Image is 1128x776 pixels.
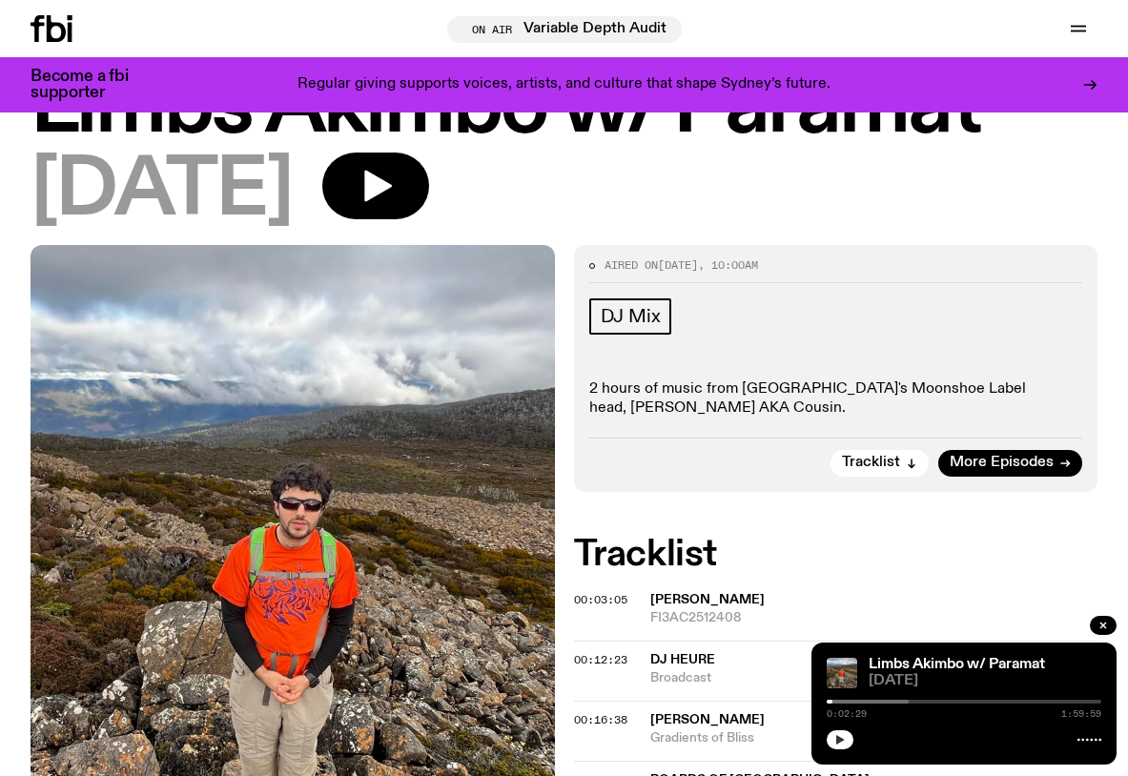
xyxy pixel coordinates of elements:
[698,257,758,273] span: , 10:00am
[650,669,932,687] span: Broadcast
[842,456,900,470] span: Tracklist
[447,16,682,43] button: On AirVariable Depth Audit
[650,713,765,726] span: [PERSON_NAME]
[574,655,627,665] button: 00:12:23
[574,592,627,607] span: 00:03:05
[869,674,1101,688] span: [DATE]
[869,657,1045,672] a: Limbs Akimbo w/ Paramat
[1061,709,1101,719] span: 1:59:59
[31,70,1097,147] h1: Limbs Akimbo w/ Paramat
[650,593,765,606] span: [PERSON_NAME]
[297,76,831,93] p: Regular giving supports voices, artists, and culture that shape Sydney’s future.
[574,538,1098,572] h2: Tracklist
[574,595,627,605] button: 00:03:05
[31,69,153,101] h3: Become a fbi supporter
[650,653,715,666] span: Dj Heure
[650,609,1098,627] span: FI3AC2512408
[950,456,1054,470] span: More Episodes
[574,712,627,727] span: 00:16:38
[574,715,627,725] button: 00:16:38
[31,153,292,230] span: [DATE]
[831,450,929,477] button: Tracklist
[658,257,698,273] span: [DATE]
[574,652,627,667] span: 00:12:23
[938,450,1082,477] a: More Episodes
[650,729,1098,747] span: Gradients of Bliss
[605,257,658,273] span: Aired on
[589,298,672,335] a: DJ Mix
[589,380,1083,417] p: 2 hours of music from [GEOGRAPHIC_DATA]'s Moonshoe Label head, [PERSON_NAME] AKA Cousin.
[601,306,661,327] span: DJ Mix
[827,709,867,719] span: 0:02:29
